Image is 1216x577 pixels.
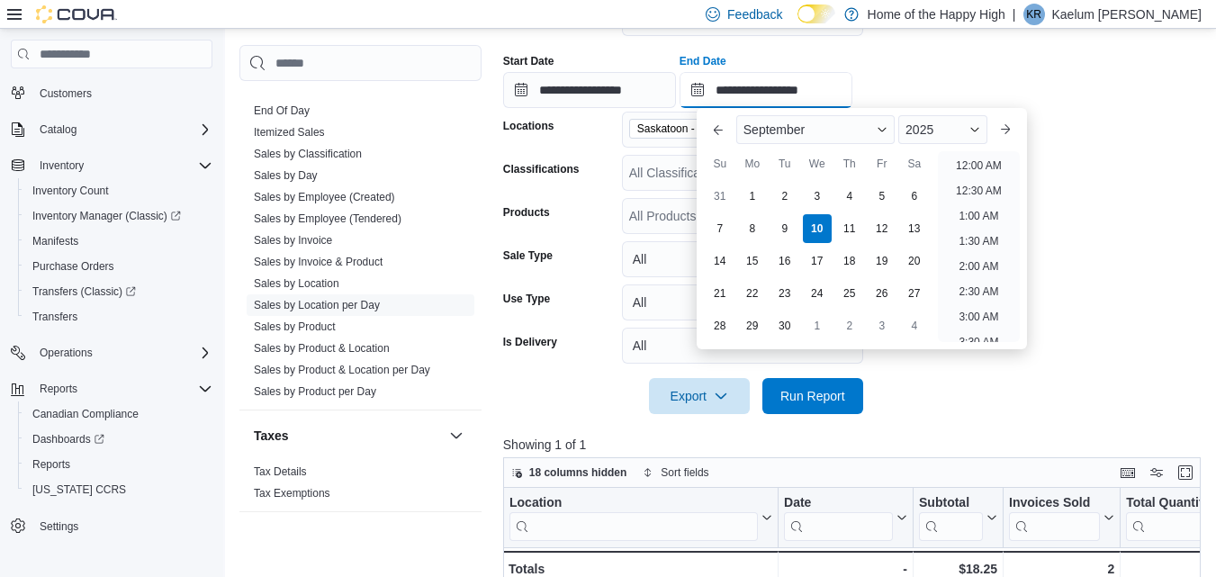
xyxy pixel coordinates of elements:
a: Tax Details [254,465,307,478]
span: Catalog [32,119,212,140]
div: day-5 [868,182,896,211]
button: Taxes [254,427,442,445]
a: Transfers (Classic) [18,279,220,304]
label: Classifications [503,162,580,176]
p: Showing 1 of 1 [503,436,1208,454]
button: Keyboard shortcuts [1117,462,1139,483]
button: Operations [32,342,100,364]
li: 3:30 AM [951,331,1005,353]
button: 18 columns hidden [504,462,635,483]
div: day-21 [706,279,734,308]
div: Fr [868,149,896,178]
span: Customers [40,86,92,101]
div: day-27 [900,279,929,308]
a: Sales by Product [254,320,336,333]
span: Sales by Day [254,168,318,183]
span: Inventory Count [32,184,109,198]
button: Inventory [4,153,220,178]
div: Date [784,495,893,541]
span: Operations [32,342,212,364]
a: [US_STATE] CCRS [25,479,133,500]
label: Locations [503,119,554,133]
span: Manifests [25,230,212,252]
h3: Taxes [254,427,289,445]
button: All [622,241,863,277]
span: KR [1026,4,1041,25]
li: 3:00 AM [951,306,1005,328]
div: Location [509,495,758,512]
span: Sales by Product & Location [254,341,390,356]
button: Run Report [762,378,863,414]
a: Sales by Invoice & Product [254,256,383,268]
span: Settings [40,519,78,534]
span: Inventory [32,155,212,176]
button: Catalog [4,117,220,142]
span: Canadian Compliance [32,407,139,421]
span: Reports [40,382,77,396]
span: Customers [32,81,212,104]
button: Customers [4,79,220,105]
span: Sales by Product & Location per Day [254,363,430,377]
button: Manifests [18,229,220,254]
span: Washington CCRS [25,479,212,500]
span: Sales by Invoice & Product [254,255,383,269]
div: day-2 [835,311,864,340]
div: Mo [738,149,767,178]
div: day-30 [770,311,799,340]
button: Sort fields [635,462,716,483]
button: Catalog [32,119,84,140]
a: Itemized Sales [254,126,325,139]
a: Customers [32,83,99,104]
div: day-25 [835,279,864,308]
span: Canadian Compliance [25,403,212,425]
a: Inventory Count [25,180,116,202]
label: Start Date [503,54,554,68]
div: Subtotal [919,495,983,512]
button: Location [509,495,772,541]
a: Sales by Product per Day [254,385,376,398]
div: day-8 [738,214,767,243]
a: End Of Day [254,104,310,117]
span: Sales by Classification [254,147,362,161]
span: 18 columns hidden [529,465,627,480]
span: Manifests [32,234,78,248]
a: Settings [32,516,86,537]
div: Sa [900,149,929,178]
div: day-18 [835,247,864,275]
button: Invoices Sold [1009,495,1114,541]
a: Sales by Location per Day [254,299,380,311]
span: Dark Mode [797,23,798,24]
div: Invoices Sold [1009,495,1100,541]
label: Products [503,205,550,220]
span: Sales by Location [254,276,339,291]
div: day-20 [900,247,929,275]
span: September [743,122,805,137]
span: 2025 [905,122,933,137]
li: 1:00 AM [951,205,1005,227]
div: day-23 [770,279,799,308]
button: Inventory Count [18,178,220,203]
span: Reports [25,454,212,475]
div: Date [784,495,893,512]
div: day-13 [900,214,929,243]
span: Settings [32,515,212,537]
li: 12:00 AM [949,155,1009,176]
div: day-17 [803,247,832,275]
span: Run Report [780,387,845,405]
a: Canadian Compliance [25,403,146,425]
button: Enter fullscreen [1175,462,1196,483]
span: Dashboards [32,432,104,446]
div: Subtotal [919,495,983,541]
span: Operations [40,346,93,360]
div: Taxes [239,461,482,511]
a: Transfers (Classic) [25,281,143,302]
span: Inventory Count [25,180,212,202]
a: Dashboards [25,428,112,450]
p: Kaelum [PERSON_NAME] [1052,4,1202,25]
div: Th [835,149,864,178]
button: Display options [1146,462,1167,483]
span: Tax Details [254,464,307,479]
li: 12:30 AM [949,180,1009,202]
span: Dashboards [25,428,212,450]
div: day-1 [803,311,832,340]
